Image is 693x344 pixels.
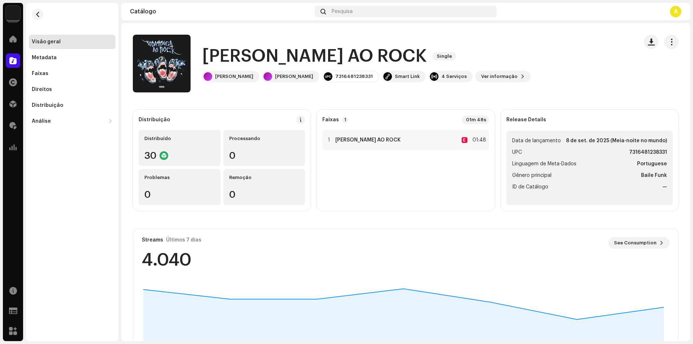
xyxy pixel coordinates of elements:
span: UPC [512,148,522,157]
div: Catálogo [130,9,312,14]
div: 01:48 [470,136,486,144]
div: Distribuído [144,136,215,141]
span: Pesquisa [332,9,353,14]
span: ID de Catálogo [512,183,548,191]
strong: 8 de set. de 2025 (Meia-noite no mundo) [566,136,667,145]
div: Problemas [144,175,215,180]
h1: [PERSON_NAME] AO ROCK [202,45,427,68]
span: Linguagem de Meta-Dados [512,160,576,168]
div: Direitos [32,87,52,92]
div: Processando [229,136,300,141]
strong: Portuguese [637,160,667,168]
div: Remoção [229,175,300,180]
strong: 7316481238331 [629,148,667,157]
div: Smart Link [395,74,420,79]
span: Data de lançamento [512,136,561,145]
re-m-nav-item: Faixas [29,66,115,81]
div: [PERSON_NAME] [275,74,313,79]
div: A [670,6,681,17]
strong: [PERSON_NAME] AO ROCK [335,137,401,143]
re-m-nav-item: Metadata [29,51,115,65]
strong: Baile Funk [641,171,667,180]
div: 4 Serviços [441,74,467,79]
re-m-nav-item: Direitos [29,82,115,97]
div: Análise [32,118,51,124]
re-m-nav-item: Visão geral [29,35,115,49]
button: Ver informação [475,71,531,82]
img: 1cf725b2-75a2-44e7-8fdf-5f1256b3d403 [6,6,20,20]
div: Metadata [32,55,57,61]
strong: Faixas [322,117,339,123]
re-m-nav-item: Distribuição [29,98,115,113]
div: Visão geral [32,39,61,45]
span: See Consumption [614,236,657,250]
div: 7316481238331 [335,74,373,79]
div: Streams [142,237,163,243]
strong: Release Details [506,117,546,123]
div: Faixas [32,71,48,77]
div: [PERSON_NAME] [215,74,253,79]
div: Distribuição [32,103,63,108]
button: See Consumption [608,237,670,249]
div: 01m 48s [462,116,489,124]
strong: — [662,183,667,191]
div: Últimos 7 dias [166,237,201,243]
p-badge: 1 [342,117,348,123]
span: Ver informação [481,69,518,84]
span: Single [432,52,456,61]
re-m-nav-dropdown: Análise [29,114,115,129]
span: Gênero principal [512,171,552,180]
div: Distribuição [139,117,170,123]
div: E [462,137,467,143]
